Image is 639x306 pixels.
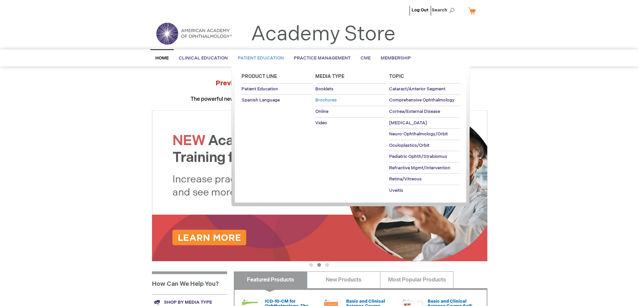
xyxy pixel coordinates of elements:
span: Retina/Vitreous [389,176,422,182]
strong: Preview the at AAO 2025 [216,79,423,87]
span: Practice Management [294,55,351,61]
span: Comprehensive Ophthalmology [389,97,455,103]
span: Spanish Language [242,97,280,103]
span: CME [361,55,371,61]
a: New Products [307,271,380,288]
span: Neuro-Ophthalmology/Orbit [389,131,448,137]
a: Most Popular Products [380,271,454,288]
span: Refractive Mgmt/Intervention [389,165,450,171]
span: Membership [381,55,411,61]
span: Oculoplastics/Orbit [389,143,429,148]
span: Product Line [242,74,277,79]
span: [MEDICAL_DATA] [389,120,427,126]
a: Log Out [412,7,428,13]
span: Pediatric Ophth/Strabismus [389,154,447,159]
span: Brochures [315,97,337,103]
span: Home [155,55,169,61]
button: 2 of 3 [317,263,321,267]
span: Clinical Education [179,55,228,61]
span: Video [315,120,327,126]
span: Booklets [315,86,333,92]
h1: How Can We Help You? [152,271,227,294]
span: Patient Education [242,86,278,92]
span: Online [315,109,328,114]
span: Patient Education [238,55,284,61]
span: Search [432,3,457,17]
span: Uveitis [389,188,403,193]
span: Cornea/External Disease [389,109,440,114]
button: 1 of 3 [309,263,313,267]
span: Media Type [315,74,344,79]
button: 3 of 3 [325,263,329,267]
span: Cataract/Anterior Segment [389,86,445,92]
a: Featured Products [234,271,307,288]
span: Topic [389,74,404,79]
a: Academy Store [251,22,395,46]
